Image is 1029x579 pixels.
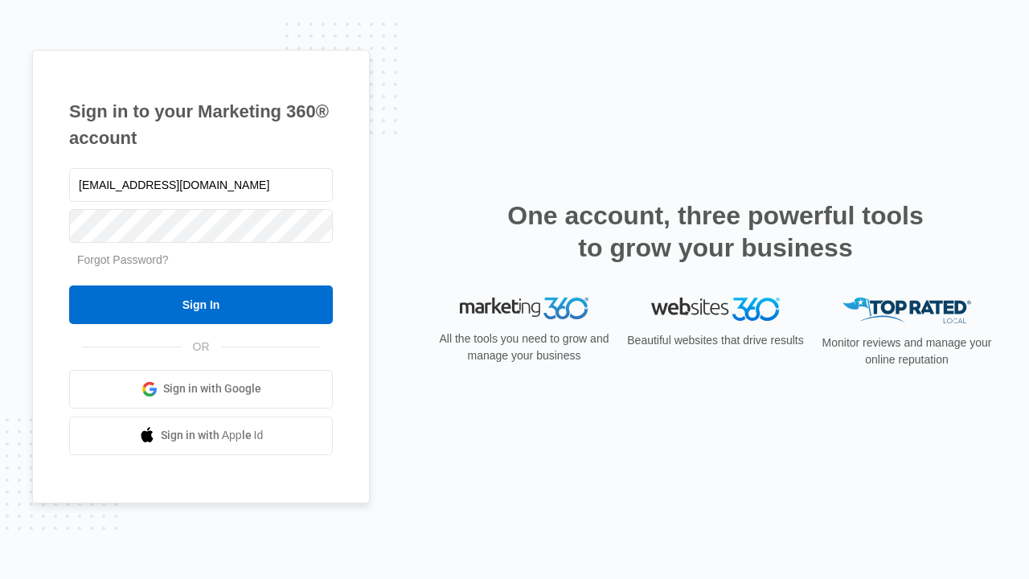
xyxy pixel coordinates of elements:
[163,380,261,397] span: Sign in with Google
[69,370,333,409] a: Sign in with Google
[502,199,929,264] h2: One account, three powerful tools to grow your business
[182,339,221,355] span: OR
[161,427,264,444] span: Sign in with Apple Id
[434,331,614,364] p: All the tools you need to grow and manage your business
[460,298,588,320] img: Marketing 360
[817,335,997,368] p: Monitor reviews and manage your online reputation
[69,285,333,324] input: Sign In
[842,298,971,324] img: Top Rated Local
[69,168,333,202] input: Email
[69,98,333,151] h1: Sign in to your Marketing 360® account
[651,298,780,321] img: Websites 360
[625,332,806,349] p: Beautiful websites that drive results
[69,417,333,455] a: Sign in with Apple Id
[77,253,169,266] a: Forgot Password?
